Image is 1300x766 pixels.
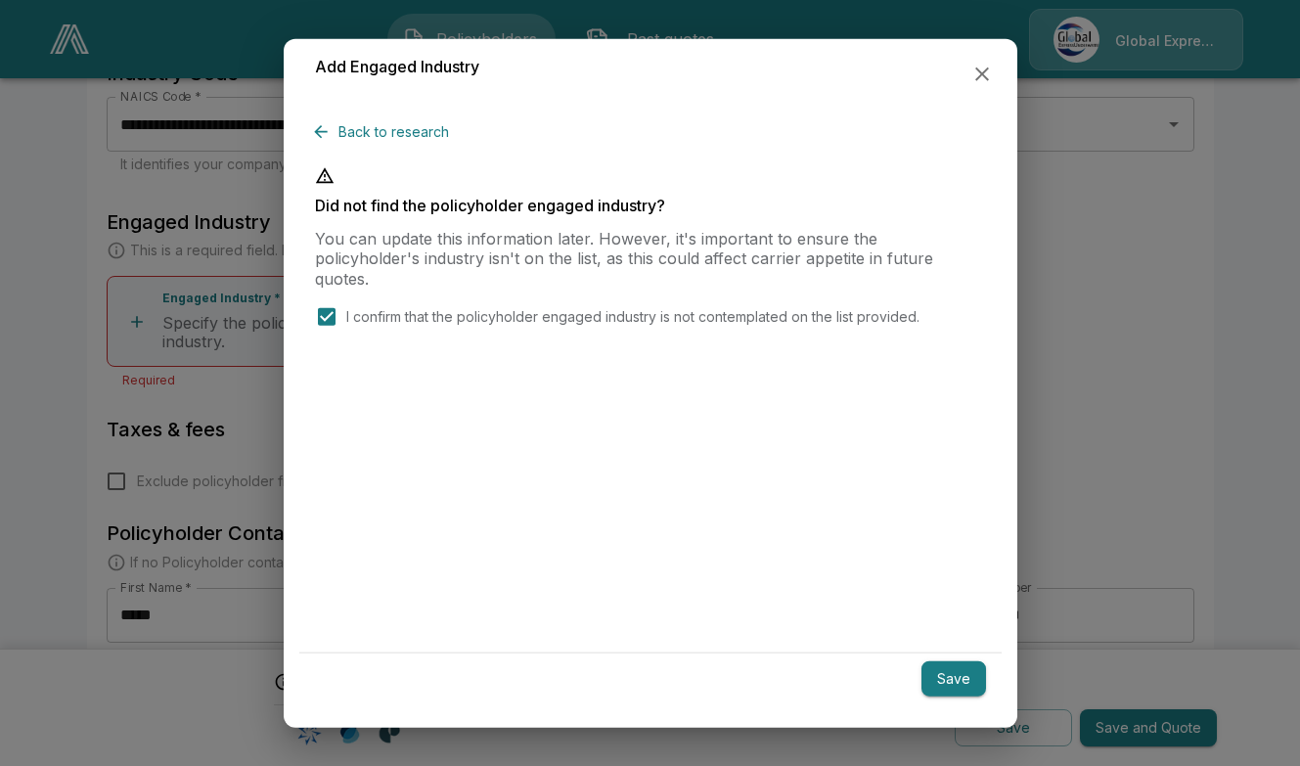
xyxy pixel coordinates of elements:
p: I confirm that the policyholder engaged industry is not contemplated on the list provided. [346,306,919,327]
p: Did not find the policyholder engaged industry? [315,197,986,212]
p: You can update this information later. However, it's important to ensure the policyholder's indus... [315,228,986,289]
button: Save [921,660,986,697]
button: Back to research [315,114,457,151]
h6: Add Engaged Industry [315,54,479,79]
